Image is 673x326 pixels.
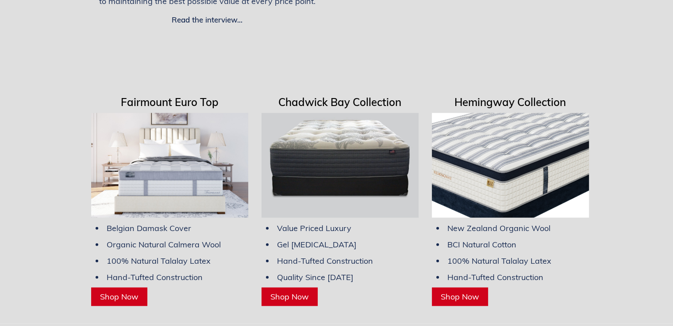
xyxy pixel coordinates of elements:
img: Chadwick Bay Luxury Hand Tufted Mattresses [262,113,419,218]
img: Hemingway Luxury Mattress Made With Natural Materials [432,113,589,218]
span: Fairmount Euro Top [121,95,219,109]
a: Shop Now [432,288,488,306]
a: Shop Now [91,288,147,306]
span: BCI Natural Cotton [447,239,516,250]
span: 100% Natural Talalay Latex [107,256,211,266]
span: Value Priced Luxury [277,223,351,233]
span: Hand-Tufted Construction [277,256,373,266]
img: Chittenden & Eastman Luxury Hand Built Mattresses [91,113,248,218]
span: Hand-Tufted Construction [447,272,543,282]
span: Shop Now [100,292,138,302]
span: 100% Natural Talalay Latex [447,256,551,266]
a: Read the interview... [172,15,242,24]
span: Organic Natural Calmera Wool [107,239,221,250]
span: Hand-Tufted Construction [107,272,203,282]
a: Shop Now [262,288,318,306]
span: New Zealand Organic Wool [447,223,550,233]
span: Shop Now [270,292,309,302]
span: Shop Now [441,292,479,302]
span: Quality Since [DATE] [277,272,354,282]
span: Gel [MEDICAL_DATA] [277,239,357,250]
span: Chadwick Bay Collection [278,95,401,109]
span: Hemingway Collection [454,95,566,109]
span: Belgian Damask Cover [107,223,191,233]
